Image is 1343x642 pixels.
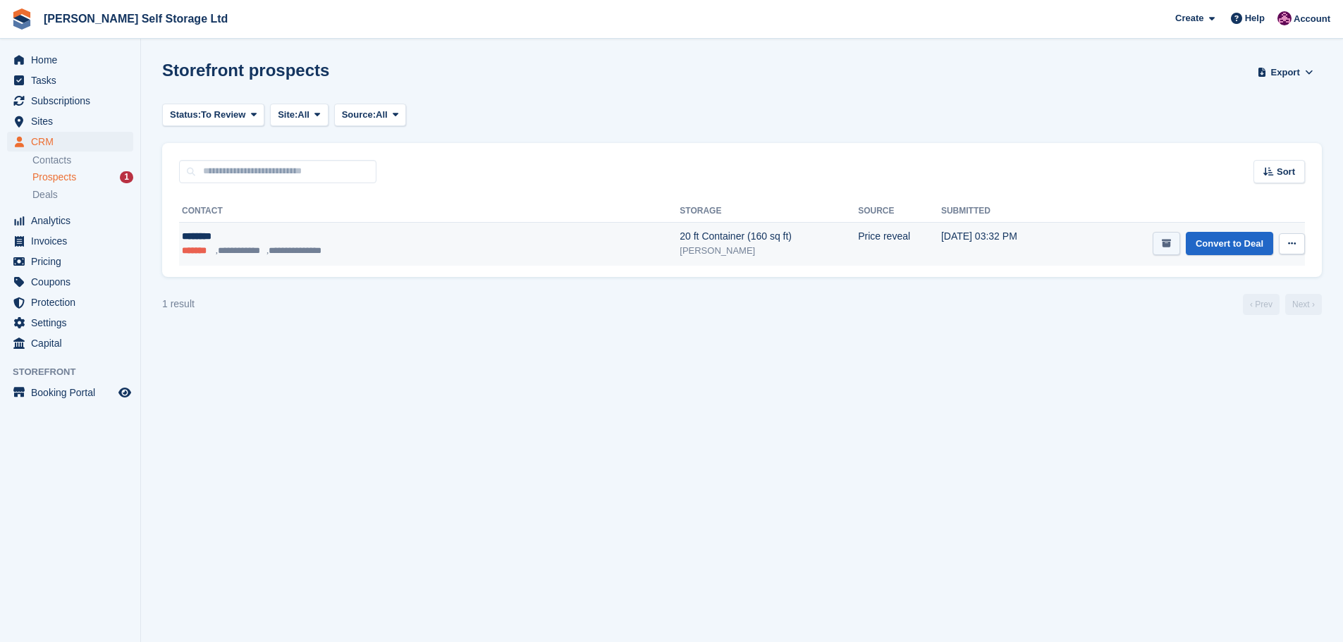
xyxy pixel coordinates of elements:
span: Source: [342,108,376,122]
a: menu [7,70,133,90]
span: Create [1175,11,1203,25]
span: Prospects [32,171,76,184]
a: Contacts [32,154,133,167]
a: menu [7,132,133,152]
span: Status: [170,108,201,122]
span: Subscriptions [31,91,116,111]
div: 1 [120,171,133,183]
button: Status: To Review [162,104,264,127]
a: Prospects 1 [32,170,133,185]
div: [PERSON_NAME] [680,244,858,258]
a: menu [7,333,133,353]
span: Capital [31,333,116,353]
a: menu [7,50,133,70]
span: Site: [278,108,298,122]
a: Previous [1243,294,1280,315]
span: All [376,108,388,122]
span: Protection [31,292,116,312]
div: 20 ft Container (160 sq ft) [680,229,858,244]
span: Sites [31,111,116,131]
span: Booking Portal [31,383,116,402]
img: stora-icon-8386f47178a22dfd0bd8f6a31ec36ba5ce8667c1dd55bd0f319d3a0aa187defe.svg [11,8,32,30]
button: Source: All [334,104,407,127]
span: Analytics [31,211,116,230]
span: Account [1294,12,1330,26]
a: Next [1285,294,1322,315]
a: Preview store [116,384,133,401]
a: menu [7,231,133,251]
span: Export [1271,66,1300,80]
span: Help [1245,11,1265,25]
span: Pricing [31,252,116,271]
span: Invoices [31,231,116,251]
a: menu [7,383,133,402]
th: Storage [680,200,858,223]
div: 1 result [162,297,195,311]
td: Price reveal [858,222,941,266]
nav: Page [1240,294,1325,315]
span: Storefront [13,365,140,379]
h1: Storefront prospects [162,61,329,80]
span: Tasks [31,70,116,90]
a: menu [7,272,133,292]
a: Deals [32,187,133,202]
span: Sort [1277,165,1295,179]
td: [DATE] 03:32 PM [941,222,1062,266]
a: menu [7,292,133,312]
a: menu [7,252,133,271]
th: Submitted [941,200,1062,223]
th: Source [858,200,941,223]
button: Site: All [270,104,329,127]
span: Coupons [31,272,116,292]
a: [PERSON_NAME] Self Storage Ltd [38,7,233,30]
th: Contact [179,200,680,223]
span: CRM [31,132,116,152]
span: To Review [201,108,245,122]
a: menu [7,211,133,230]
span: All [298,108,309,122]
a: menu [7,91,133,111]
a: menu [7,111,133,131]
img: Lydia Wild [1277,11,1292,25]
a: Convert to Deal [1186,232,1273,255]
button: Export [1254,61,1316,84]
span: Settings [31,313,116,333]
span: Deals [32,188,58,202]
a: menu [7,313,133,333]
span: Home [31,50,116,70]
